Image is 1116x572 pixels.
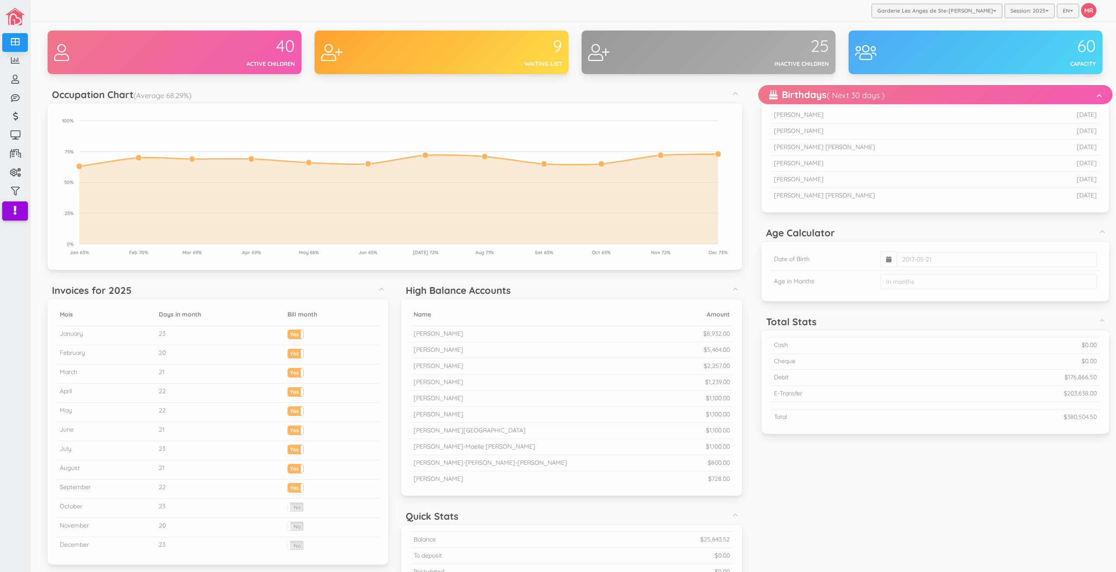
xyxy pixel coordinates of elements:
[879,274,1095,289] input: In months
[411,249,437,255] tspan: [DATE] 72%
[1079,537,1107,563] iframe: chat widget
[63,149,72,155] tspan: 75%
[923,409,1099,425] td: $380,504.50
[286,349,302,356] label: Yes
[357,249,376,255] tspan: Jun 65%
[679,311,728,318] h5: Amount
[286,541,302,550] label: No
[62,179,72,185] tspan: 50%
[154,480,282,499] td: 22
[286,483,302,490] label: Yes
[764,317,815,327] h5: Total Stats
[769,156,1033,172] td: [PERSON_NAME]
[440,37,560,55] div: 9
[474,249,492,255] tspan: Aug 71%
[55,499,154,518] td: October
[404,511,457,521] h5: Quick Stats
[286,426,302,432] label: Yes
[412,330,462,337] small: [PERSON_NAME]
[286,330,302,337] label: Yes
[50,89,190,100] h5: Occupation Chart
[412,426,524,434] small: [PERSON_NAME][GEOGRAPHIC_DATA]
[1033,107,1099,123] td: [DATE]
[286,464,302,471] label: Yes
[412,443,534,450] small: [PERSON_NAME]-Maelle [PERSON_NAME]
[404,285,509,296] h5: High Balance Accounts
[1033,188,1099,204] td: [DATE]
[65,241,72,247] tspan: 0%
[1033,140,1099,156] td: [DATE]
[572,532,732,548] td: $25,643.52
[173,37,293,55] div: 40
[286,503,302,511] label: No
[154,499,282,518] td: 23
[412,394,462,402] small: [PERSON_NAME]
[1033,156,1099,172] td: [DATE]
[412,378,462,386] small: [PERSON_NAME]
[55,345,154,364] td: February
[590,249,609,255] tspan: Oct 65%
[173,60,293,68] div: Active children
[412,311,672,318] h5: Name
[707,37,827,55] div: 25
[769,386,923,402] td: E-Transfer
[60,118,72,124] tspan: 100%
[55,441,154,460] td: July
[707,60,827,68] div: Inactive children
[769,370,923,386] td: Debit
[55,480,154,499] td: September
[440,60,560,68] div: Waiting list
[154,326,282,345] td: 23
[55,403,154,422] td: May
[895,252,1095,267] input: 2017-05-21
[974,60,1094,68] div: Capacity
[1033,123,1099,140] td: [DATE]
[702,330,728,337] small: $8,932.00
[769,248,875,271] td: Date of Birth
[923,386,1099,402] td: $203,638.00
[412,362,462,370] small: [PERSON_NAME]
[825,90,883,100] small: ( Next 30 days )
[55,518,154,537] td: November
[704,426,728,434] small: $1,100.00
[706,459,728,466] small: $800.00
[769,140,1033,156] td: [PERSON_NAME] [PERSON_NAME]
[286,388,302,394] label: Yes
[923,370,1099,386] td: $176,866.50
[408,532,572,548] td: Balance
[68,249,87,255] tspan: Jan 63%
[240,249,259,255] tspan: Apr 69%
[154,384,282,403] td: 22
[704,410,728,418] small: $1,100.00
[286,407,302,413] label: Yes
[923,354,1099,370] td: $0.00
[649,249,669,255] tspan: Nov 72%
[55,326,154,345] td: January
[769,172,1033,188] td: [PERSON_NAME]
[707,249,726,255] tspan: Dec 73%
[286,368,302,375] label: Yes
[154,460,282,480] td: 21
[50,285,130,296] h5: Invoices for 2025
[55,460,154,480] td: August
[154,537,282,556] td: 23
[704,443,728,450] small: $1,100.00
[769,188,1033,204] td: [PERSON_NAME] [PERSON_NAME]
[769,337,923,354] td: Cash
[706,475,728,483] small: $728.00
[974,37,1094,55] div: 60
[769,271,875,293] td: Age in Months
[154,518,282,537] td: 20
[58,311,150,318] h5: Mois
[767,89,883,100] h5: Birthdays
[769,123,1033,140] td: [PERSON_NAME]
[412,346,462,354] small: [PERSON_NAME]
[412,475,462,483] small: [PERSON_NAME]
[154,345,282,364] td: 20
[769,354,923,370] td: Cheque
[181,249,200,255] tspan: Mar 69%
[1033,172,1099,188] td: [DATE]
[286,445,302,452] label: Yes
[55,537,154,556] td: December
[533,249,551,255] tspan: Set 65%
